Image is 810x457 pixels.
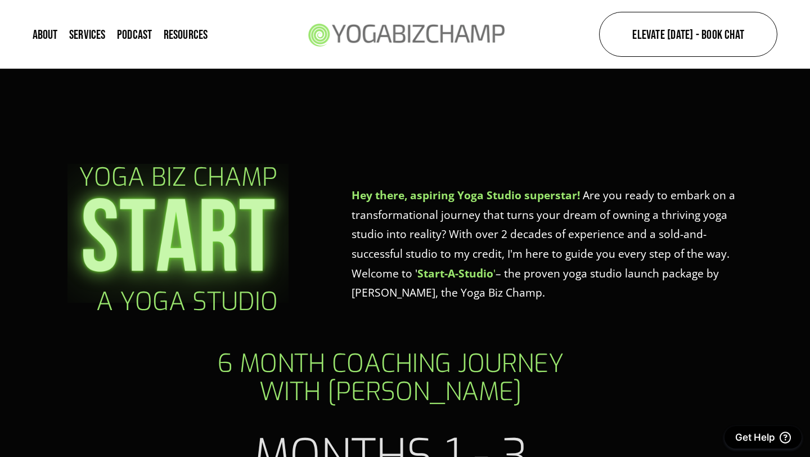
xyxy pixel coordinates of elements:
span: Resources [164,28,208,41]
a: Elevate [DATE] - Book Chat [599,12,777,57]
a: About [33,26,58,42]
a: Podcast [117,26,152,42]
a: Services [69,26,106,42]
p: Are you ready to embark on a transformational journey that turns your dream of owning a thriving ... [352,186,742,302]
strong: Start-A-Studio [417,266,493,281]
iframe: chipbot-button-iframe [719,420,807,454]
h2: 6 MONTH COACHING journey WITH [PERSON_NAME] [67,350,714,406]
h2: YOGA BIZ CHAMP [67,164,289,192]
strong: Hey there, aspiring Yoga Studio superstar! [352,187,580,203]
a: folder dropdown [164,26,208,42]
h2: a yoga studio [96,288,430,316]
span: ' [417,266,496,281]
img: Yoga Biz Champ [301,8,510,60]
